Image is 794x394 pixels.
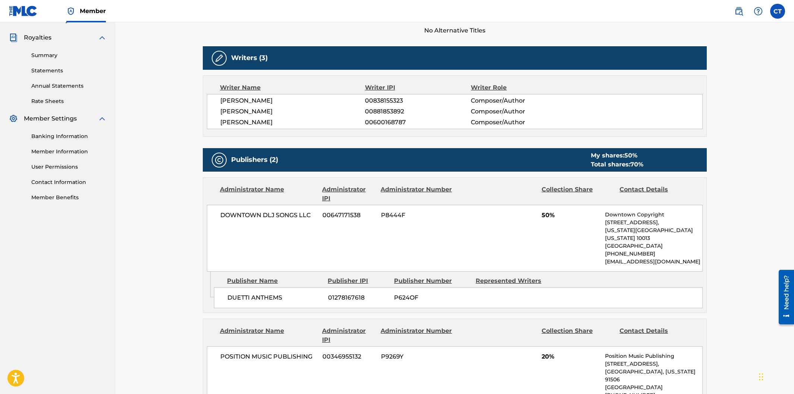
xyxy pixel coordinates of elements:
h5: Writers (3) [231,54,268,62]
div: Collection Share [542,326,614,344]
p: [PHONE_NUMBER] [605,250,702,258]
span: P8444F [381,211,453,220]
p: [GEOGRAPHIC_DATA], [US_STATE] 91506 [605,368,702,384]
a: Statements [31,67,107,75]
span: Member Settings [24,114,77,123]
p: Downtown Copyright [605,211,702,219]
p: [GEOGRAPHIC_DATA] [605,242,702,250]
span: [PERSON_NAME] [220,96,365,105]
div: Administrator IPI [322,326,375,344]
a: Rate Sheets [31,97,107,105]
div: Administrator IPI [322,185,375,203]
div: Collection Share [542,185,614,203]
span: 00600168787 [365,118,471,127]
span: Member [80,7,106,15]
span: DOWNTOWN DLJ SONGS LLC [220,211,317,220]
span: 01278167618 [328,293,388,302]
img: help [754,7,763,16]
div: Drag [759,366,763,388]
img: Royalties [9,33,18,42]
img: Publishers [215,156,224,165]
span: [PERSON_NAME] [220,107,365,116]
div: Help [751,4,766,19]
span: No Alternative Titles [203,26,707,35]
div: Publisher IPI [328,276,388,285]
a: Member Information [31,148,107,156]
span: 50 % [624,152,637,159]
span: 50% [542,211,599,220]
span: Composer/Author [471,96,567,105]
div: Administrator Number [381,326,453,344]
span: P624OF [394,293,470,302]
p: [US_STATE][GEOGRAPHIC_DATA][US_STATE] 10013 [605,226,702,242]
img: Top Rightsholder [66,7,75,16]
p: [STREET_ADDRESS], [605,219,702,226]
span: 00838155323 [365,96,471,105]
iframe: Resource Center [773,267,794,327]
span: Royalties [24,33,51,42]
span: 00881853892 [365,107,471,116]
div: Contact Details [620,185,692,203]
img: expand [98,33,107,42]
div: User Menu [770,4,785,19]
span: Composer/Author [471,118,567,127]
a: Contact Information [31,178,107,186]
div: Administrator Name [220,185,316,203]
img: Member Settings [9,114,18,123]
a: Summary [31,51,107,59]
span: 70 % [630,161,643,168]
div: Administrator Name [220,326,316,344]
img: MLC Logo [9,6,38,16]
p: [EMAIL_ADDRESS][DOMAIN_NAME] [605,258,702,266]
span: 20% [542,352,599,361]
iframe: Chat Widget [757,358,794,394]
a: Public Search [731,4,746,19]
div: Contact Details [620,326,692,344]
span: POSITION MUSIC PUBLISHING [220,352,317,361]
div: Total shares: [591,160,643,169]
div: My shares: [591,151,643,160]
span: 00346955132 [322,352,375,361]
p: [GEOGRAPHIC_DATA] [605,384,702,391]
span: P9269Y [381,352,453,361]
h5: Publishers (2) [231,156,278,164]
a: Banking Information [31,132,107,140]
a: Annual Statements [31,82,107,90]
div: Writer Role [471,83,567,92]
img: search [734,7,743,16]
span: 00647171538 [322,211,375,220]
div: Administrator Number [381,185,453,203]
img: Writers [215,54,224,63]
span: Composer/Author [471,107,567,116]
span: DUETTI ANTHEMS [227,293,322,302]
div: Publisher Name [227,276,322,285]
span: [PERSON_NAME] [220,118,365,127]
div: Publisher Number [394,276,470,285]
a: User Permissions [31,163,107,171]
div: Represented Writers [476,276,552,285]
div: Writer IPI [365,83,471,92]
p: Position Music Publishing [605,352,702,360]
img: expand [98,114,107,123]
div: Writer Name [220,83,365,92]
p: [STREET_ADDRESS], [605,360,702,368]
a: Member Benefits [31,194,107,201]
